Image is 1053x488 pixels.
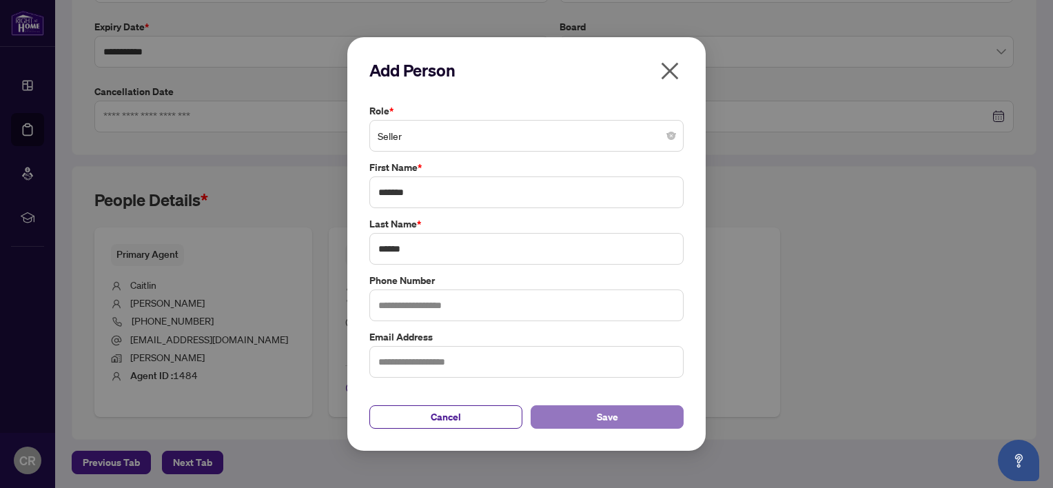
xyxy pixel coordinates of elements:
span: Cancel [431,406,461,428]
label: First Name [369,160,684,175]
button: Cancel [369,405,522,429]
button: Save [531,405,684,429]
label: Email Address [369,329,684,345]
button: Open asap [998,440,1039,481]
span: Seller [378,123,675,149]
span: Save [597,406,618,428]
label: Role [369,103,684,119]
h2: Add Person [369,59,684,81]
span: close-circle [667,132,675,140]
span: close [659,60,681,82]
label: Phone Number [369,273,684,288]
label: Last Name [369,216,684,232]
